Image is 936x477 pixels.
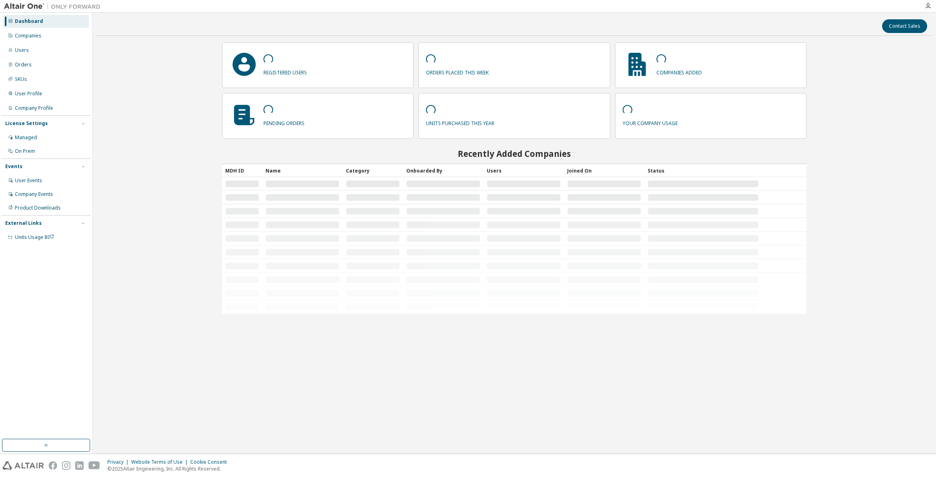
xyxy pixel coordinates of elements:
[648,164,759,177] div: Status
[4,2,105,10] img: Altair One
[75,461,84,470] img: linkedin.svg
[882,19,927,33] button: Contact Sales
[15,105,53,111] div: Company Profile
[265,164,339,177] div: Name
[15,148,35,154] div: On Prem
[15,234,54,241] span: Units Usage BI
[49,461,57,470] img: facebook.svg
[5,220,42,226] div: External Links
[263,67,307,76] p: registered users
[15,191,53,197] div: Company Events
[15,47,29,53] div: Users
[88,461,100,470] img: youtube.svg
[426,67,489,76] p: orders placed this week
[5,163,23,170] div: Events
[15,62,32,68] div: Orders
[426,117,494,127] p: units purchased this year
[656,67,702,76] p: companies added
[225,164,259,177] div: MDH ID
[487,164,561,177] div: Users
[346,164,400,177] div: Category
[222,148,807,159] h2: Recently Added Companies
[623,117,678,127] p: your company usage
[107,459,131,465] div: Privacy
[107,465,232,472] p: © 2025 Altair Engineering, Inc. All Rights Reserved.
[5,120,48,127] div: License Settings
[62,461,70,470] img: instagram.svg
[15,33,41,39] div: Companies
[567,164,641,177] div: Joined On
[15,90,42,97] div: User Profile
[131,459,190,465] div: Website Terms of Use
[263,117,304,127] p: pending orders
[15,134,37,141] div: Managed
[15,205,61,211] div: Product Downloads
[190,459,232,465] div: Cookie Consent
[15,76,27,82] div: SKUs
[15,18,43,25] div: Dashboard
[406,164,480,177] div: Onboarded By
[15,177,42,184] div: User Events
[2,461,44,470] img: altair_logo.svg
